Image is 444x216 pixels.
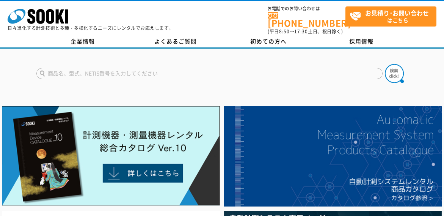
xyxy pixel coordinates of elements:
span: お電話でのお問い合わせは [268,6,345,11]
span: 8:50 [279,28,290,35]
strong: お見積り･お問い合わせ [365,8,429,17]
span: 17:30 [294,28,308,35]
img: btn_search.png [385,64,404,83]
img: Catalog Ver10 [2,106,220,206]
input: 商品名、型式、NETIS番号を入力してください [36,68,383,79]
a: お見積り･お問い合わせはこちら [345,6,436,27]
img: 自動計測システムカタログ [224,106,441,207]
a: よくあるご質問 [129,36,222,47]
a: 採用情報 [315,36,408,47]
span: はこちら [350,7,436,26]
a: 企業情報 [36,36,129,47]
span: (平日 ～ 土日、祝日除く) [268,28,343,35]
p: 日々進化する計測技術と多種・多様化するニーズにレンタルでお応えします。 [8,26,174,30]
a: [PHONE_NUMBER] [268,12,345,27]
a: 初めての方へ [222,36,315,47]
span: 初めての方へ [250,37,287,45]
